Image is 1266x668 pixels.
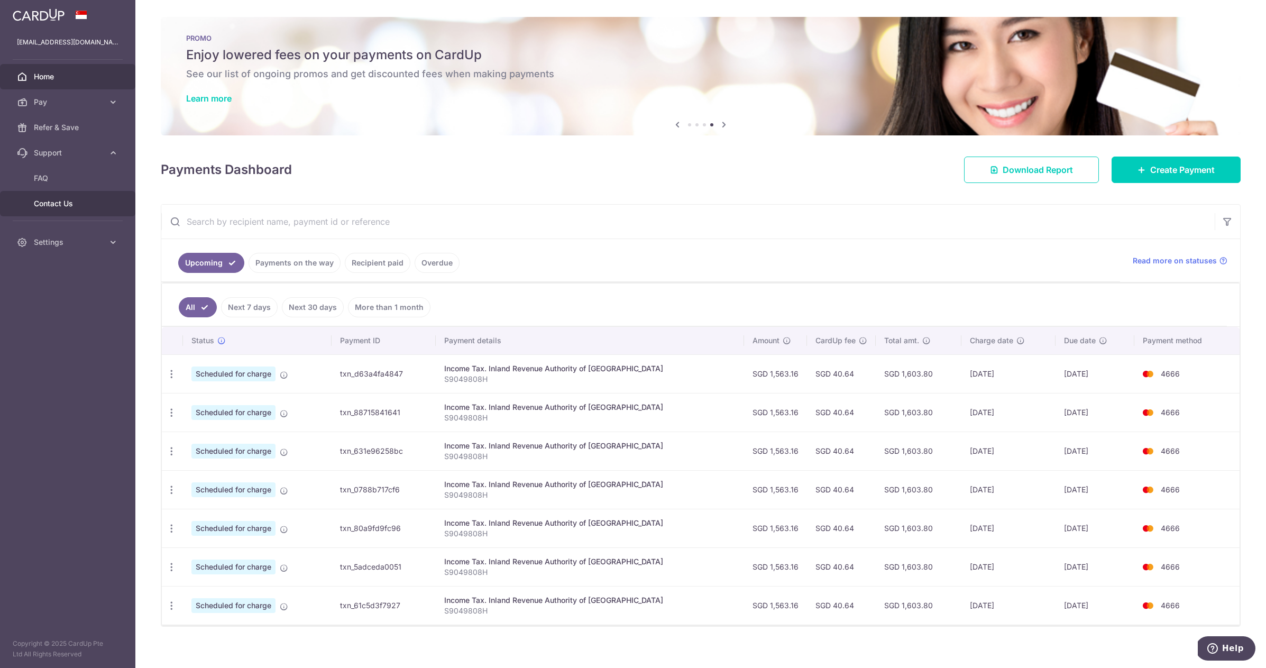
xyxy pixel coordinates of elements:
[884,335,919,346] span: Total amt.
[1161,408,1180,417] span: 4666
[332,393,436,432] td: txn_88715841641
[1003,163,1073,176] span: Download Report
[815,335,856,346] span: CardUp fee
[1137,406,1159,419] img: Bank Card
[961,547,1056,586] td: [DATE]
[191,444,276,459] span: Scheduled for charge
[744,470,807,509] td: SGD 1,563.16
[332,432,436,470] td: txn_631e96258bc
[444,479,736,490] div: Income Tax. Inland Revenue Authority of [GEOGRAPHIC_DATA]
[444,528,736,539] p: S9049808H
[961,432,1056,470] td: [DATE]
[1137,561,1159,573] img: Bank Card
[1056,354,1134,393] td: [DATE]
[34,237,104,248] span: Settings
[444,374,736,385] p: S9049808H
[1161,369,1180,378] span: 4666
[807,354,876,393] td: SGD 40.64
[744,432,807,470] td: SGD 1,563.16
[191,367,276,381] span: Scheduled for charge
[221,297,278,317] a: Next 7 days
[444,441,736,451] div: Income Tax. Inland Revenue Authority of [GEOGRAPHIC_DATA]
[444,518,736,528] div: Income Tax. Inland Revenue Authority of [GEOGRAPHIC_DATA]
[161,205,1215,239] input: Search by recipient name, payment id or reference
[191,482,276,497] span: Scheduled for charge
[186,68,1215,80] h6: See our list of ongoing promos and get discounted fees when making payments
[444,451,736,462] p: S9049808H
[332,327,436,354] th: Payment ID
[17,37,118,48] p: [EMAIL_ADDRESS][DOMAIN_NAME]
[191,560,276,574] span: Scheduled for charge
[1137,368,1159,380] img: Bank Card
[1056,470,1134,509] td: [DATE]
[807,509,876,547] td: SGD 40.64
[744,509,807,547] td: SGD 1,563.16
[961,393,1056,432] td: [DATE]
[876,354,961,393] td: SGD 1,603.80
[191,521,276,536] span: Scheduled for charge
[1161,562,1180,571] span: 4666
[178,253,244,273] a: Upcoming
[1137,599,1159,612] img: Bank Card
[961,586,1056,625] td: [DATE]
[332,470,436,509] td: txn_0788b717cf6
[34,173,104,184] span: FAQ
[1134,327,1240,354] th: Payment method
[744,586,807,625] td: SGD 1,563.16
[1064,335,1096,346] span: Due date
[34,97,104,107] span: Pay
[249,253,341,273] a: Payments on the way
[13,8,65,21] img: CardUp
[1133,255,1217,266] span: Read more on statuses
[161,17,1241,135] img: Latest Promos banner
[186,47,1215,63] h5: Enjoy lowered fees on your payments on CardUp
[444,413,736,423] p: S9049808H
[876,470,961,509] td: SGD 1,603.80
[753,335,779,346] span: Amount
[807,393,876,432] td: SGD 40.64
[34,148,104,158] span: Support
[444,363,736,374] div: Income Tax. Inland Revenue Authority of [GEOGRAPHIC_DATA]
[179,297,217,317] a: All
[1137,483,1159,496] img: Bank Card
[345,253,410,273] a: Recipient paid
[744,354,807,393] td: SGD 1,563.16
[282,297,344,317] a: Next 30 days
[1161,601,1180,610] span: 4666
[1112,157,1241,183] a: Create Payment
[876,393,961,432] td: SGD 1,603.80
[1137,445,1159,457] img: Bank Card
[186,34,1215,42] p: PROMO
[191,598,276,613] span: Scheduled for charge
[807,586,876,625] td: SGD 40.64
[186,93,232,104] a: Learn more
[436,327,744,354] th: Payment details
[1056,509,1134,547] td: [DATE]
[161,160,292,179] h4: Payments Dashboard
[332,547,436,586] td: txn_5adceda0051
[332,354,436,393] td: txn_d63a4fa4847
[332,509,436,547] td: txn_80a9fd9fc96
[1056,432,1134,470] td: [DATE]
[876,509,961,547] td: SGD 1,603.80
[444,567,736,578] p: S9049808H
[1056,393,1134,432] td: [DATE]
[415,253,460,273] a: Overdue
[961,354,1056,393] td: [DATE]
[348,297,430,317] a: More than 1 month
[444,402,736,413] div: Income Tax. Inland Revenue Authority of [GEOGRAPHIC_DATA]
[964,157,1099,183] a: Download Report
[744,547,807,586] td: SGD 1,563.16
[1161,524,1180,533] span: 4666
[1133,255,1227,266] a: Read more on statuses
[332,586,436,625] td: txn_61c5d3f7927
[34,198,104,209] span: Contact Us
[970,335,1013,346] span: Charge date
[961,470,1056,509] td: [DATE]
[34,71,104,82] span: Home
[444,490,736,500] p: S9049808H
[1150,163,1215,176] span: Create Payment
[444,606,736,616] p: S9049808H
[1198,636,1255,663] iframe: Opens a widget where you can find more information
